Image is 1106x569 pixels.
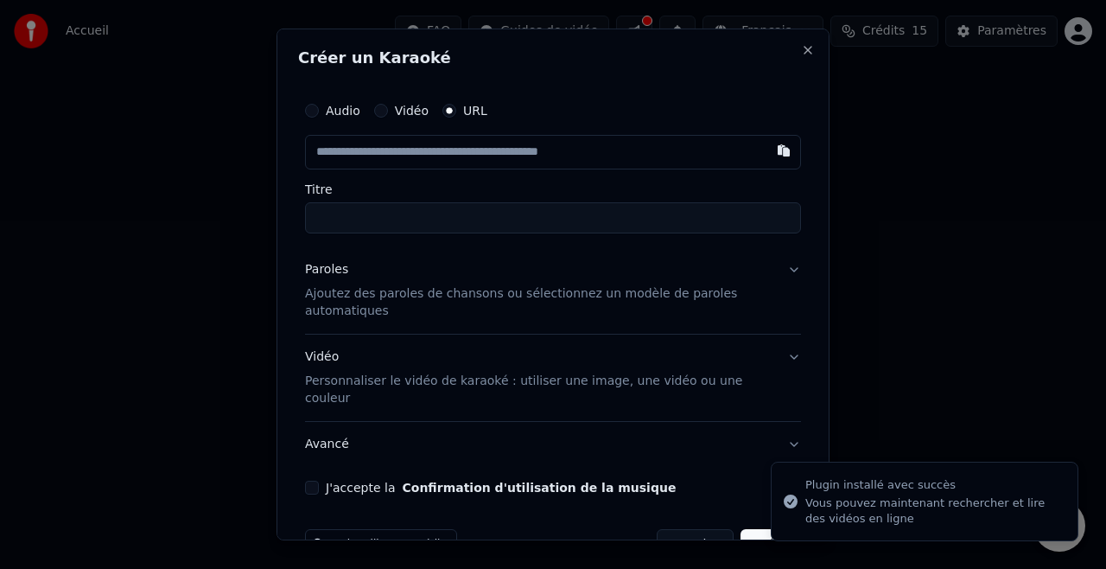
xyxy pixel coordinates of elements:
button: Avancé [305,422,801,467]
p: Personnaliser le vidéo de karaoké : utiliser une image, une vidéo ou une couleur [305,373,773,407]
label: Vidéo [395,105,429,117]
label: Audio [326,105,360,117]
div: Paroles [305,261,348,278]
button: Annuler [657,529,733,560]
label: J'accepte la [326,482,676,494]
div: Vidéo [305,348,773,407]
p: Ajoutez des paroles de chansons ou sélectionnez un modèle de paroles automatiques [305,285,773,320]
h2: Créer un Karaoké [298,50,808,66]
label: Titre [305,183,801,195]
button: ParolesAjoutez des paroles de chansons ou sélectionnez un modèle de paroles automatiques [305,247,801,334]
span: Cela utilisera 5 crédits [334,538,449,552]
button: VidéoPersonnaliser le vidéo de karaoké : utiliser une image, une vidéo ou une couleur [305,335,801,421]
button: J'accepte la [402,482,676,494]
button: Créer [741,529,801,560]
label: URL [463,105,487,117]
